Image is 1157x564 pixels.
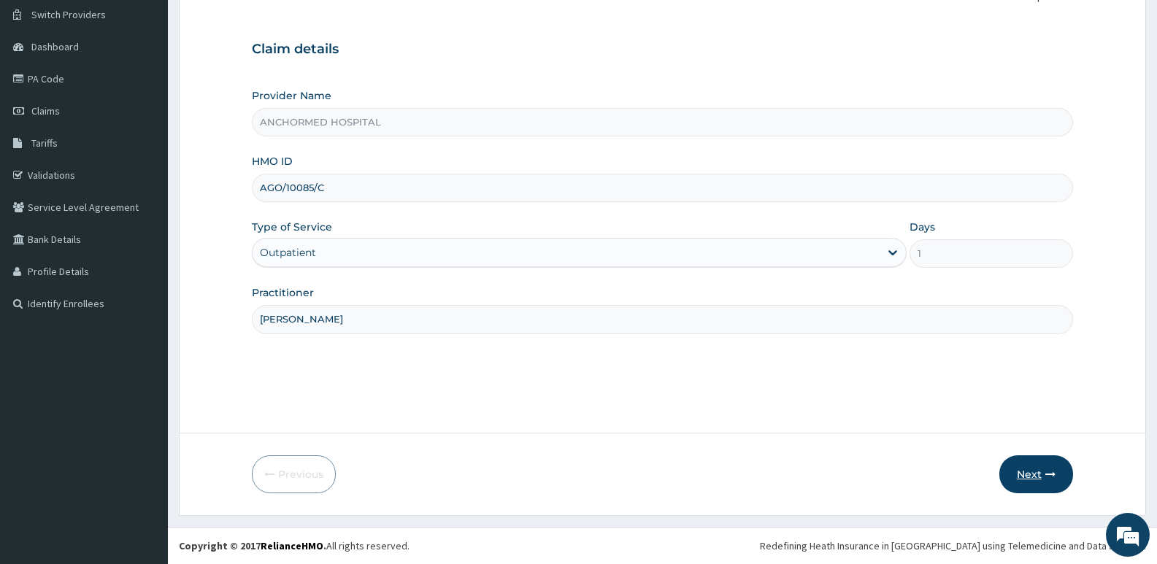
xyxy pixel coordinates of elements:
[7,398,278,449] textarea: Type your message and hit 'Enter'
[252,285,314,300] label: Practitioner
[31,136,58,150] span: Tariffs
[31,40,79,53] span: Dashboard
[27,73,59,109] img: d_794563401_company_1708531726252_794563401
[252,455,336,493] button: Previous
[252,42,1073,58] h3: Claim details
[252,220,332,234] label: Type of Service
[179,539,326,552] strong: Copyright © 2017 .
[31,104,60,117] span: Claims
[31,8,106,21] span: Switch Providers
[239,7,274,42] div: Minimize live chat window
[168,527,1157,564] footer: All rights reserved.
[76,82,245,101] div: Chat with us now
[999,455,1073,493] button: Next
[261,539,323,552] a: RelianceHMO
[760,538,1146,553] div: Redefining Heath Insurance in [GEOGRAPHIC_DATA] using Telemedicine and Data Science!
[910,220,935,234] label: Days
[85,184,201,331] span: We're online!
[252,154,293,169] label: HMO ID
[252,174,1073,202] input: Enter HMO ID
[252,305,1073,333] input: Enter Name
[260,245,316,260] div: Outpatient
[252,88,331,103] label: Provider Name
